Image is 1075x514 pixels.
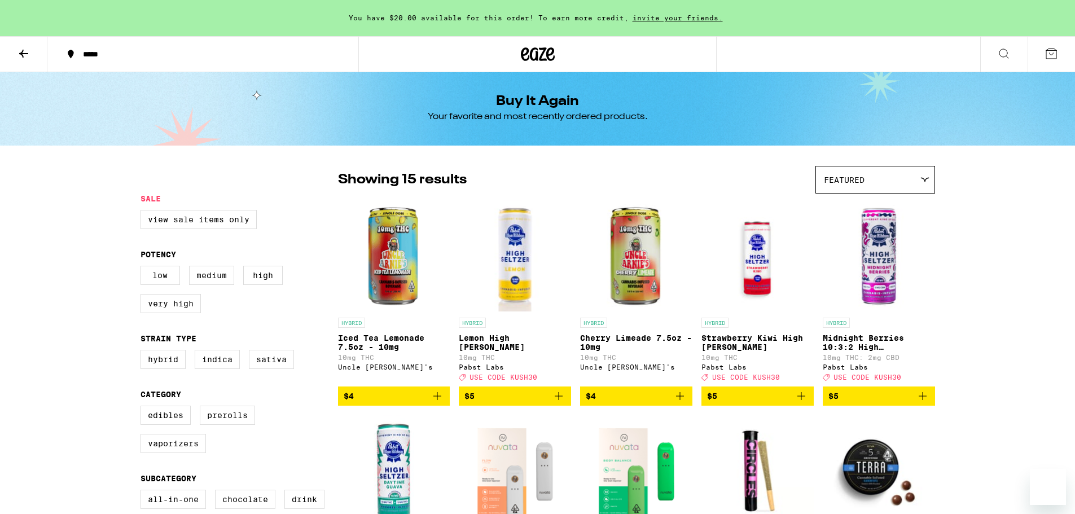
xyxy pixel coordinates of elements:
p: 10mg THC [580,354,692,361]
div: Uncle [PERSON_NAME]'s [338,363,450,371]
p: Strawberry Kiwi High [PERSON_NAME] [701,333,814,352]
img: Pabst Labs - Strawberry Kiwi High Seltzer [701,199,814,312]
button: Add to bag [338,386,450,406]
label: Sativa [249,350,294,369]
label: All-In-One [141,490,206,509]
p: Cherry Limeade 7.5oz - 10mg [580,333,692,352]
label: Edibles [141,406,191,425]
iframe: Button to launch messaging window [1030,469,1066,505]
legend: Strain Type [141,334,196,343]
img: Uncle Arnie's - Iced Tea Lemonade 7.5oz - 10mg [338,199,450,312]
legend: Category [141,390,181,399]
legend: Potency [141,250,176,259]
p: Midnight Berries 10:3:2 High [PERSON_NAME] [823,333,935,352]
button: Add to bag [459,386,571,406]
p: 10mg THC [338,354,450,361]
a: Open page for Strawberry Kiwi High Seltzer from Pabst Labs [701,199,814,386]
span: $4 [586,392,596,401]
p: 10mg THC [459,354,571,361]
button: Add to bag [823,386,935,406]
label: Chocolate [215,490,275,509]
p: HYBRID [338,318,365,328]
label: Drink [284,490,324,509]
p: 10mg THC [701,354,814,361]
p: HYBRID [701,318,729,328]
div: Pabst Labs [459,363,571,371]
p: HYBRID [580,318,607,328]
label: Vaporizers [141,434,206,453]
p: Iced Tea Lemonade 7.5oz - 10mg [338,333,450,352]
span: USE CODE KUSH30 [470,374,537,381]
img: Pabst Labs - Midnight Berries 10:3:2 High Seltzer [823,199,935,312]
span: $5 [464,392,475,401]
div: Pabst Labs [701,363,814,371]
span: Featured [824,175,865,184]
p: Showing 15 results [338,170,467,190]
label: Medium [189,266,234,285]
span: You have $20.00 available for this order! To earn more credit, [349,14,629,21]
h1: Buy It Again [496,95,579,108]
span: USE CODE KUSH30 [833,374,901,381]
span: $5 [707,392,717,401]
label: Hybrid [141,350,186,369]
img: Uncle Arnie's - Cherry Limeade 7.5oz - 10mg [580,199,692,312]
span: $5 [828,392,839,401]
button: Add to bag [580,386,692,406]
label: Indica [195,350,240,369]
span: invite your friends. [629,14,727,21]
span: $4 [344,392,354,401]
label: Low [141,266,180,285]
a: Open page for Cherry Limeade 7.5oz - 10mg from Uncle Arnie's [580,199,692,386]
button: Add to bag [701,386,814,406]
label: Very High [141,294,201,313]
p: 10mg THC: 2mg CBD [823,354,935,361]
a: Open page for Midnight Berries 10:3:2 High Seltzer from Pabst Labs [823,199,935,386]
img: Pabst Labs - Lemon High Seltzer [459,199,571,312]
label: View Sale Items Only [141,210,257,229]
legend: Subcategory [141,474,196,483]
a: Open page for Lemon High Seltzer from Pabst Labs [459,199,571,386]
span: USE CODE KUSH30 [712,374,780,381]
a: Open page for Iced Tea Lemonade 7.5oz - 10mg from Uncle Arnie's [338,199,450,386]
p: HYBRID [459,318,486,328]
label: Prerolls [200,406,255,425]
div: Uncle [PERSON_NAME]'s [580,363,692,371]
label: High [243,266,283,285]
div: Pabst Labs [823,363,935,371]
legend: Sale [141,194,161,203]
p: HYBRID [823,318,850,328]
p: Lemon High [PERSON_NAME] [459,333,571,352]
div: Your favorite and most recently ordered products. [428,111,648,123]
